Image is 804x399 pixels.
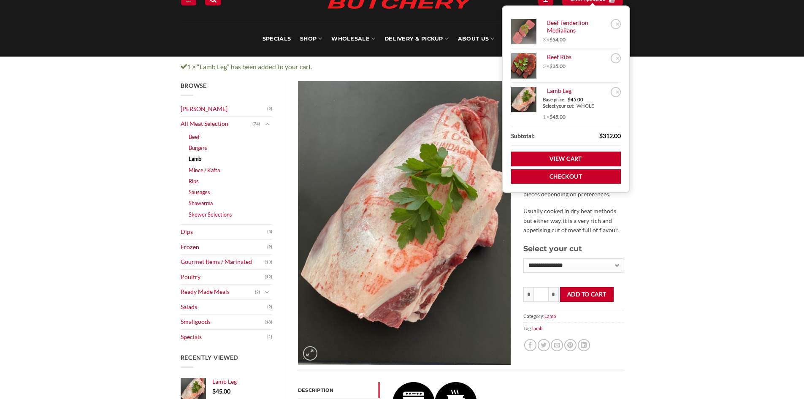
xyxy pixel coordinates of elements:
[550,114,552,120] span: $
[181,225,268,239] a: Dips
[181,102,268,117] a: [PERSON_NAME]
[543,53,608,61] a: Beef Ribs
[181,330,268,345] a: Specials
[599,132,621,139] bdi: 312.00
[181,255,265,269] a: Gourmet Items / Marinated
[550,114,566,120] bdi: 45.00
[543,114,566,120] span: 1 ×
[181,82,207,89] span: Browse
[550,36,552,43] span: $
[267,103,272,115] span: (2)
[262,119,272,129] button: Toggle
[550,63,566,69] bdi: 35.00
[212,388,216,395] span: $
[523,322,623,334] span: Tag:
[549,287,559,302] input: Increase quantity of Lamb Leg
[568,97,583,102] span: 45.00
[523,206,623,235] p: Usually cooked in dry heat methods but either way, it is a very rich and appetising cut of meat f...
[181,285,255,299] a: Ready Made Meals
[543,87,608,95] a: Lamb Leg
[181,315,265,329] a: Smallgoods
[523,243,623,255] h3: Select your cut
[181,354,239,361] span: Recently Viewed
[523,310,623,322] span: Category:
[265,316,272,328] span: (18)
[189,153,201,164] a: Lamb
[532,326,542,331] a: lamb
[263,21,291,57] a: Specials
[267,241,272,253] span: (9)
[212,378,237,385] span: Lamb Leg
[543,103,574,109] dt: Select your cut:
[189,131,200,142] a: Beef
[524,339,536,351] a: Share on Facebook
[181,300,268,315] a: Salads
[303,346,317,361] a: Zoom
[544,313,556,319] a: Lamb
[538,339,550,351] a: Share on Twitter
[298,382,379,398] a: Description
[212,388,230,395] bdi: 45.00
[267,331,272,343] span: (1)
[543,19,608,35] a: Beef Tenderlion Medialians
[189,165,220,176] a: Mince / Kafta
[611,19,621,29] a: Remove Beef Tenderlion Medialians from cart
[189,187,210,198] a: Sausages
[550,63,552,69] span: $
[543,103,606,109] div: WHOLE
[599,132,603,139] span: $
[189,142,207,153] a: Burgers
[564,339,577,351] a: Pin on Pinterest
[551,339,563,351] a: Email to a Friend
[174,62,630,72] div: 1 × “Lamb Leg” has been added to your cart.
[265,271,272,283] span: (12)
[511,169,621,184] a: Checkout
[611,87,621,97] a: Remove Lamb Leg from cart
[298,81,511,365] img: Lamb Leg
[568,97,571,102] span: $
[543,36,566,43] span: 3 ×
[611,53,621,63] a: Remove Beef Ribs from cart
[181,117,253,131] a: All Meat Selection
[300,21,322,57] a: SHOP
[262,288,272,297] button: Toggle
[255,286,260,299] span: (2)
[331,21,375,57] a: Wholesale
[267,301,272,313] span: (2)
[578,339,590,351] a: Share on LinkedIn
[533,287,548,302] input: Product quantity
[252,118,260,130] span: (74)
[550,36,566,43] bdi: 54.00
[267,225,272,238] span: (5)
[189,209,232,220] a: Skewer Selections
[212,378,273,385] a: Lamb Leg
[189,198,213,209] a: Shawarma
[181,240,268,255] a: Frozen
[560,287,614,302] button: Add to cart
[181,270,265,285] a: Poultry
[523,287,533,302] input: Reduce quantity of Lamb Leg
[265,256,272,269] span: (13)
[543,63,566,70] span: 3 ×
[543,97,566,103] dt: Base price:
[511,131,535,141] strong: Subtotal:
[458,21,494,57] a: About Us
[384,21,449,57] a: Delivery & Pickup
[511,152,621,166] a: View cart
[189,176,199,187] a: Ribs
